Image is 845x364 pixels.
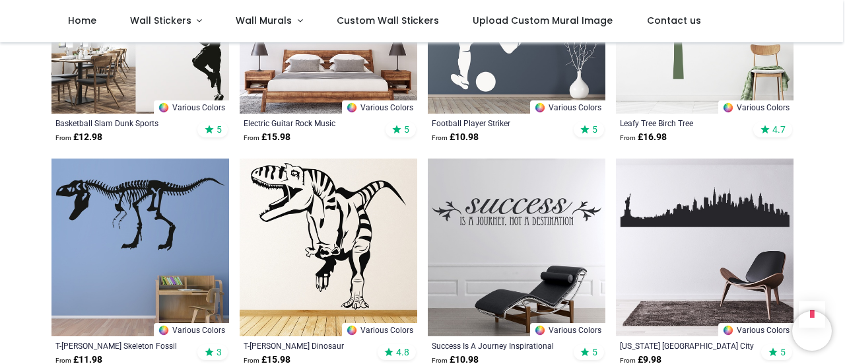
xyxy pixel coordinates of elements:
[244,118,379,128] a: Electric Guitar Rock Music
[620,134,636,141] span: From
[620,131,667,144] strong: £ 16.98
[55,118,191,128] a: Basketball Slam Dunk Sports
[780,346,786,358] span: 5
[68,14,96,27] span: Home
[722,102,734,114] img: Color Wheel
[396,346,409,358] span: 4.8
[346,102,358,114] img: Color Wheel
[404,124,409,135] span: 5
[342,323,417,336] a: Various Colors
[154,100,229,114] a: Various Colors
[337,14,439,27] span: Custom Wall Stickers
[534,324,546,336] img: Color Wheel
[55,131,102,144] strong: £ 12.98
[616,159,794,336] img: New York USA City Skyline Wall Sticker - Mod8
[772,124,786,135] span: 4.7
[346,324,358,336] img: Color Wheel
[51,159,229,336] img: T-Rex Skeleton Fossil Dinosaur Wall Sticker
[592,346,597,358] span: 5
[620,118,755,128] a: Leafy Tree Birch Tree
[217,346,222,358] span: 3
[244,134,259,141] span: From
[647,14,701,27] span: Contact us
[244,340,379,351] a: T-[PERSON_NAME] Dinosaur
[342,100,417,114] a: Various Colors
[428,159,605,336] img: Success Is A Journey Inspirational Quote Wall Sticker - Mod4
[530,100,605,114] a: Various Colors
[530,323,605,336] a: Various Colors
[244,131,290,144] strong: £ 15.98
[534,102,546,114] img: Color Wheel
[722,324,734,336] img: Color Wheel
[432,134,448,141] span: From
[718,100,794,114] a: Various Colors
[154,323,229,336] a: Various Colors
[55,340,191,351] a: T-[PERSON_NAME] Skeleton Fossil Dinosaur
[432,357,448,364] span: From
[55,134,71,141] span: From
[620,340,755,351] a: [US_STATE] [GEOGRAPHIC_DATA] City Skyline
[792,311,832,351] iframe: Brevo live chat
[592,124,597,135] span: 5
[718,323,794,336] a: Various Colors
[217,124,222,135] span: 5
[620,357,636,364] span: From
[240,159,417,336] img: T-Rex Dinosaur Wall Sticker
[130,14,191,27] span: Wall Stickers
[158,324,170,336] img: Color Wheel
[473,14,613,27] span: Upload Custom Mural Image
[55,357,71,364] span: From
[432,340,567,351] a: Success Is A Journey Inspirational Quote
[432,118,567,128] a: Football Player Striker
[244,357,259,364] span: From
[432,131,479,144] strong: £ 10.98
[158,102,170,114] img: Color Wheel
[236,14,292,27] span: Wall Murals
